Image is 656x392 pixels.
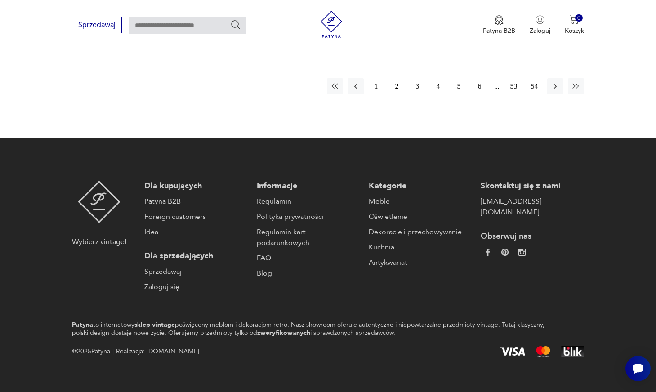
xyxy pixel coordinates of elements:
[527,78,543,94] button: 54
[501,249,509,256] img: 37d27d81a828e637adc9f9cb2e3d3a8a.webp
[230,19,241,30] button: Szukaj
[500,347,525,356] img: Visa
[483,15,515,35] a: Ikona medaluPatyna B2B
[369,227,472,237] a: Dekoracje i przechowywanie
[561,346,584,357] img: BLIK
[481,231,584,242] p: Obserwuj nas
[369,196,472,207] a: Meble
[369,181,472,192] p: Kategorie
[112,346,114,357] div: |
[72,236,126,247] p: Wybierz vintage!
[72,321,552,337] p: to internetowy poświęcony meblom i dekoracjom retro. Nasz showroom oferuje autentyczne i niepowta...
[78,181,120,223] img: Patyna - sklep z meblami i dekoracjami vintage
[369,257,472,268] a: Antykwariat
[570,15,579,24] img: Ikona koszyka
[147,347,199,356] a: [DOMAIN_NAME]
[536,346,550,357] img: Mastercard
[257,196,360,207] a: Regulamin
[72,346,110,357] span: @ 2025 Patyna
[144,266,247,277] a: Sprzedawaj
[116,346,199,357] span: Realizacja:
[144,281,247,292] a: Zaloguj się
[144,251,247,262] p: Dla sprzedających
[530,27,550,35] p: Zaloguj
[625,356,651,381] iframe: Smartsupp widget button
[257,211,360,222] a: Polityka prywatności
[368,78,384,94] button: 1
[536,15,544,24] img: Ikonka użytkownika
[483,15,515,35] button: Patyna B2B
[257,268,360,279] a: Blog
[518,249,526,256] img: c2fd9cf7f39615d9d6839a72ae8e59e5.webp
[144,227,247,237] a: Idea
[144,196,247,207] a: Patyna B2B
[369,242,472,253] a: Kuchnia
[472,78,488,94] button: 6
[369,211,472,222] a: Oświetlenie
[257,329,310,337] strong: zweryfikowanych
[134,321,175,329] strong: sklep vintage
[389,78,405,94] button: 2
[72,22,122,29] a: Sprzedawaj
[318,11,345,38] img: Patyna - sklep z meblami i dekoracjami vintage
[506,78,522,94] button: 53
[481,196,584,218] a: [EMAIL_ADDRESS][DOMAIN_NAME]
[410,78,426,94] button: 3
[72,17,122,33] button: Sprzedawaj
[144,211,247,222] a: Foreign customers
[430,78,446,94] button: 4
[565,27,584,35] p: Koszyk
[257,253,360,263] a: FAQ
[495,15,504,25] img: Ikona medalu
[144,181,247,192] p: Dla kupujących
[72,321,93,329] strong: Patyna
[565,15,584,35] button: 0Koszyk
[257,181,360,192] p: Informacje
[483,27,515,35] p: Patyna B2B
[530,15,550,35] button: Zaloguj
[257,227,360,248] a: Regulamin kart podarunkowych
[484,249,491,256] img: da9060093f698e4c3cedc1453eec5031.webp
[451,78,467,94] button: 5
[575,14,583,22] div: 0
[481,181,584,192] p: Skontaktuj się z nami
